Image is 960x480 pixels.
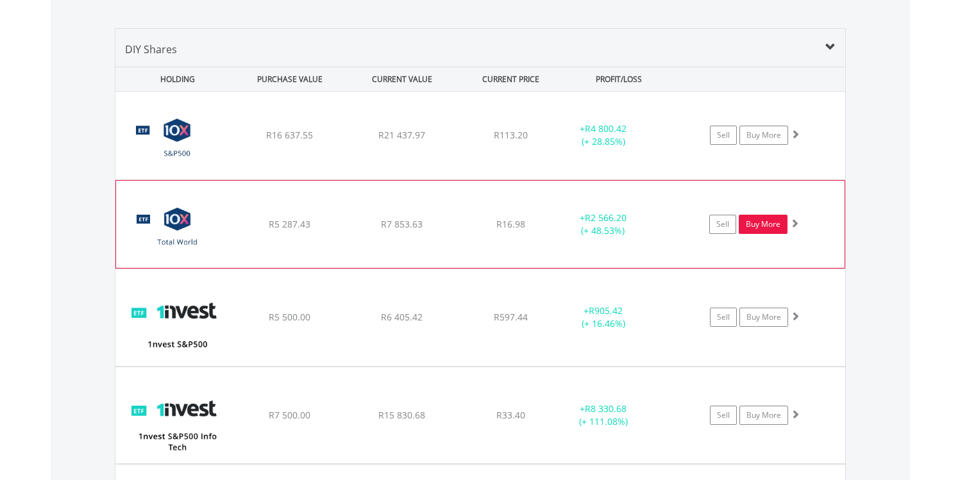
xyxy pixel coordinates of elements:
span: R905.42 [589,304,623,317]
img: EQU.ZA.CSP500.png [122,108,232,176]
span: R7 853.63 [381,218,423,230]
span: R16.98 [496,218,525,230]
div: PURCHASE VALUE [235,67,345,91]
span: R33.40 [496,409,525,421]
img: EQU.ZA.GLOBAL.png [122,197,233,265]
div: + (+ 48.53%) [555,211,651,237]
span: R2 566.20 [585,211,627,224]
a: Buy More [739,126,788,145]
span: R597.44 [494,311,528,323]
span: R7 500.00 [269,409,310,421]
a: Sell [709,215,736,234]
a: Buy More [739,308,788,327]
div: CURRENT VALUE [348,67,457,91]
img: EQU.ZA.ETF500.png [122,285,232,362]
span: R21 437.97 [378,129,425,141]
span: R5 287.43 [269,218,310,230]
span: R16 637.55 [266,129,313,141]
a: Sell [710,126,737,145]
div: + (+ 16.46%) [555,304,652,330]
a: Sell [710,308,737,327]
div: CURRENT PRICE [459,67,561,91]
img: EQU.ZA.ETF5IT.png [122,383,232,460]
div: + (+ 111.08%) [555,402,652,428]
a: Sell [710,406,737,425]
span: R8 330.68 [585,402,627,415]
span: DIY Shares [125,42,177,56]
span: R4 800.42 [585,122,627,135]
a: Buy More [739,406,788,425]
div: + (+ 28.85%) [555,122,652,148]
span: R6 405.42 [381,311,423,323]
span: R15 830.68 [378,409,425,421]
a: Buy More [739,215,787,234]
span: R5 500.00 [269,311,310,323]
div: HOLDING [116,67,233,91]
span: R113.20 [494,129,528,141]
div: PROFIT/LOSS [564,67,674,91]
